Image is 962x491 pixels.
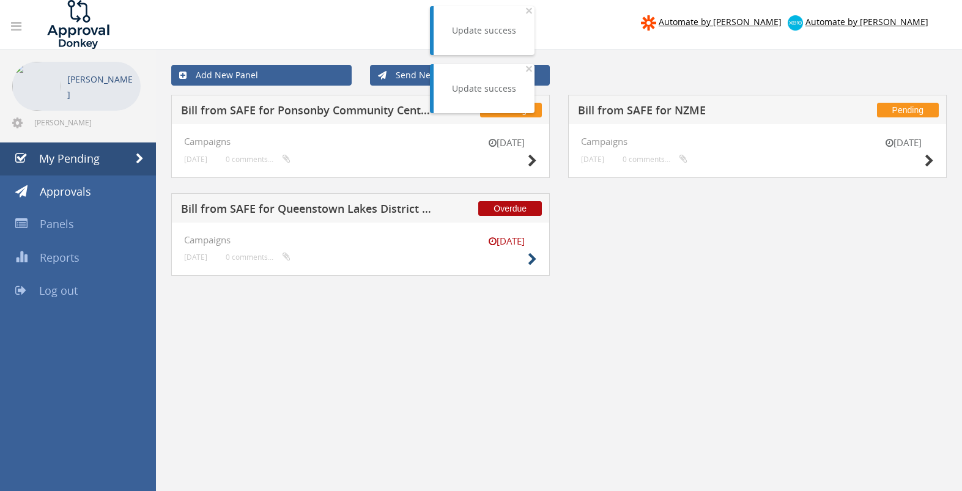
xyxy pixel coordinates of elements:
div: Update success [452,24,516,37]
span: Reports [40,250,80,265]
h4: Campaigns [581,136,934,147]
span: Approvals [40,184,91,199]
span: My Pending [39,151,100,166]
span: × [525,2,533,19]
small: [DATE] [476,235,537,248]
span: × [525,60,533,77]
a: Send New Approval [370,65,550,86]
small: 0 comments... [226,155,290,164]
span: Pending [877,103,939,117]
span: Overdue [478,201,542,216]
h5: Bill from SAFE for Queenstown Lakes District Council [181,203,432,218]
img: xero-logo.png [788,15,803,31]
div: Update success [452,83,516,95]
small: [DATE] [184,155,207,164]
h5: Bill from SAFE for Ponsonby Community Centre Trust [181,105,432,120]
small: [DATE] [476,136,537,149]
a: Add New Panel [171,65,352,86]
small: 0 comments... [226,253,290,262]
span: Panels [40,216,74,231]
h4: Campaigns [184,235,537,245]
span: Log out [39,283,78,298]
span: Automate by [PERSON_NAME] [659,16,782,28]
small: [DATE] [873,136,934,149]
span: Automate by [PERSON_NAME] [805,16,928,28]
small: [DATE] [184,253,207,262]
img: zapier-logomark.png [641,15,656,31]
small: 0 comments... [623,155,687,164]
p: [PERSON_NAME] [67,72,135,102]
small: [DATE] [581,155,604,164]
span: [PERSON_NAME][EMAIL_ADDRESS][DOMAIN_NAME] [34,117,138,127]
h5: Bill from SAFE for NZME [578,105,829,120]
h4: Campaigns [184,136,537,147]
